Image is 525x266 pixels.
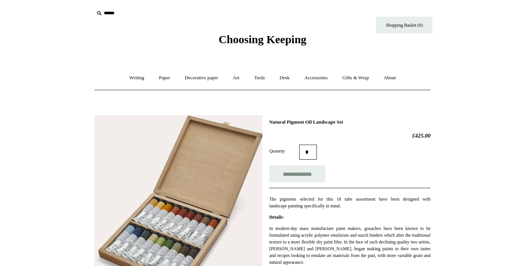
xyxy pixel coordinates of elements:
[273,68,297,88] a: Desk
[269,119,430,125] h1: Natural Pigment Oil Landscape Set
[269,196,430,209] p: The pigments selected for this 18 tube assortment have been designed with landscape painting spec...
[336,68,376,88] a: Gifts & Wrap
[269,132,430,139] h2: £425.00
[269,215,284,220] strong: Details:
[219,33,306,45] span: Choosing Keeping
[269,148,299,154] label: Quantity
[247,68,272,88] a: Tools
[377,68,403,88] a: About
[123,68,151,88] a: Writing
[152,68,177,88] a: Paper
[376,17,432,33] a: Shopping Basket (0)
[219,39,306,44] a: Choosing Keeping
[226,68,246,88] a: Art
[298,68,334,88] a: Accessories
[269,225,430,266] p: In modern-day mass manufacture paint makers, gouaches have been known to be formulated using acry...
[178,68,225,88] a: Decorative paper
